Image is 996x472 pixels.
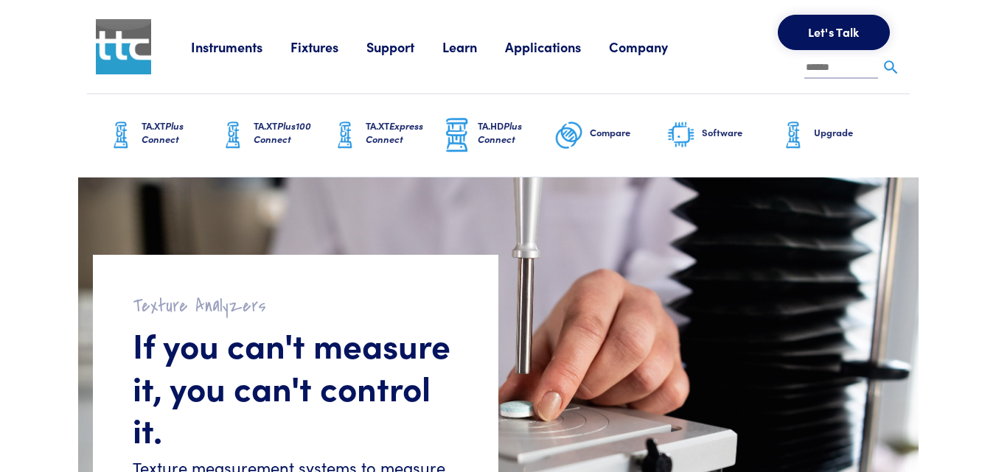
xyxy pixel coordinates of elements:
[106,94,218,177] a: TA.XTPlus Connect
[505,38,609,56] a: Applications
[666,94,779,177] a: Software
[442,94,554,177] a: TA.HDPlus Connect
[218,117,248,154] img: ta-xt-graphic.png
[778,15,890,50] button: Let's Talk
[330,117,360,154] img: ta-xt-graphic.png
[442,38,505,56] a: Learn
[814,126,891,139] h6: Upgrade
[666,120,696,151] img: software-graphic.png
[106,117,136,154] img: ta-xt-graphic.png
[133,295,459,317] h2: Texture Analyzers
[554,117,584,154] img: compare-graphic.png
[366,119,442,146] h6: TA.XT
[366,119,423,146] span: Express Connect
[290,38,366,56] a: Fixtures
[330,94,442,177] a: TA.XTExpress Connect
[478,119,554,146] h6: TA.HD
[142,119,218,146] h6: TA.XT
[609,38,696,56] a: Company
[218,94,330,177] a: TA.XTPlus100 Connect
[554,94,666,177] a: Compare
[478,119,522,146] span: Plus Connect
[779,94,891,177] a: Upgrade
[779,117,808,154] img: ta-xt-graphic.png
[254,119,330,146] h6: TA.XT
[366,38,442,56] a: Support
[96,19,151,74] img: ttc_logo_1x1_v1.0.png
[254,119,311,146] span: Plus100 Connect
[191,38,290,56] a: Instruments
[142,119,184,146] span: Plus Connect
[702,126,779,139] h6: Software
[133,323,459,451] h1: If you can't measure it, you can't control it.
[442,116,472,155] img: ta-hd-graphic.png
[590,126,666,139] h6: Compare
